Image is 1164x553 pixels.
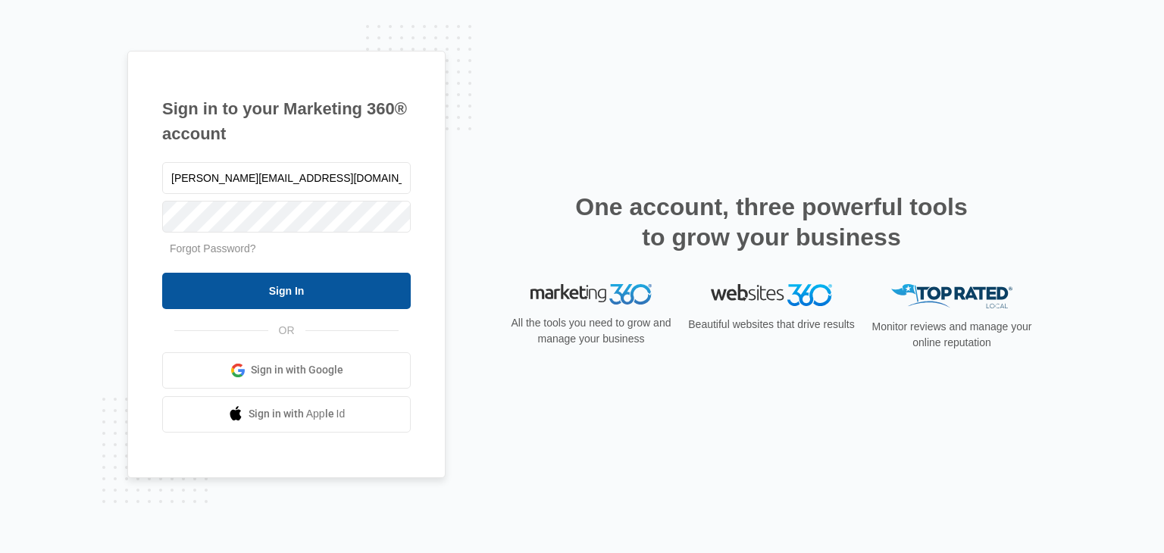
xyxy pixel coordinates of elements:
[249,406,346,422] span: Sign in with Apple Id
[162,273,411,309] input: Sign In
[162,396,411,433] a: Sign in with Apple Id
[867,319,1037,351] p: Monitor reviews and manage your online reputation
[251,362,343,378] span: Sign in with Google
[162,352,411,389] a: Sign in with Google
[170,242,256,255] a: Forgot Password?
[571,192,972,252] h2: One account, three powerful tools to grow your business
[162,162,411,194] input: Email
[687,317,856,333] p: Beautiful websites that drive results
[530,284,652,305] img: Marketing 360
[268,323,305,339] span: OR
[711,284,832,306] img: Websites 360
[162,96,411,146] h1: Sign in to your Marketing 360® account
[506,315,676,347] p: All the tools you need to grow and manage your business
[891,284,1012,309] img: Top Rated Local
